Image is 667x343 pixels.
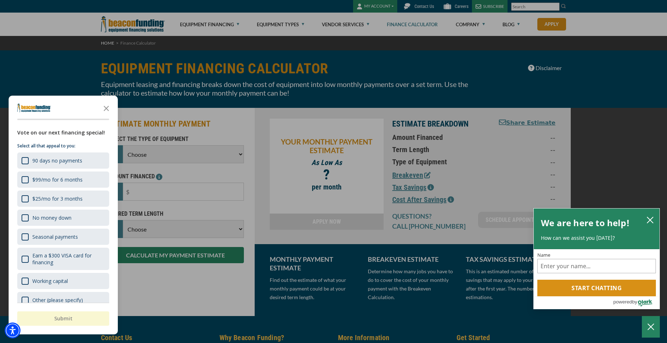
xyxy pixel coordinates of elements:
button: close chatbox [644,215,656,225]
span: by [632,297,637,306]
div: Seasonal payments [32,233,78,240]
button: Close the survey [99,101,114,115]
div: $99/mo for 6 months [17,171,109,188]
div: olark chatbox [533,208,660,310]
h2: We are here to help! [541,216,630,230]
span: powered [613,297,632,306]
input: Name [537,259,656,273]
div: Survey [9,96,118,334]
p: Select all that appeal to you: [17,142,109,150]
div: $25/mo for 3 months [17,191,109,207]
div: Other (please specify) [17,292,109,308]
div: No money down [32,214,71,221]
p: How can we assist you [DATE]? [541,234,652,242]
div: 90 days no payments [17,152,109,169]
div: 90 days no payments [32,157,82,164]
div: $25/mo for 3 months [32,195,83,202]
div: $99/mo for 6 months [32,176,83,183]
div: Earn a $300 VISA card for financing [32,252,105,266]
button: Submit [17,311,109,326]
label: Name [537,253,656,257]
div: Accessibility Menu [5,323,20,338]
div: Working capital [32,278,68,284]
div: Working capital [17,273,109,289]
div: Earn a $300 VISA card for financing [17,248,109,270]
img: Company logo [17,104,51,112]
div: Seasonal payments [17,229,109,245]
button: Close Chatbox [642,316,660,338]
div: No money down [17,210,109,226]
button: Start chatting [537,280,656,296]
a: Powered by Olark [613,297,659,309]
div: Other (please specify) [32,297,83,303]
div: Vote on our next financing special! [17,129,109,137]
